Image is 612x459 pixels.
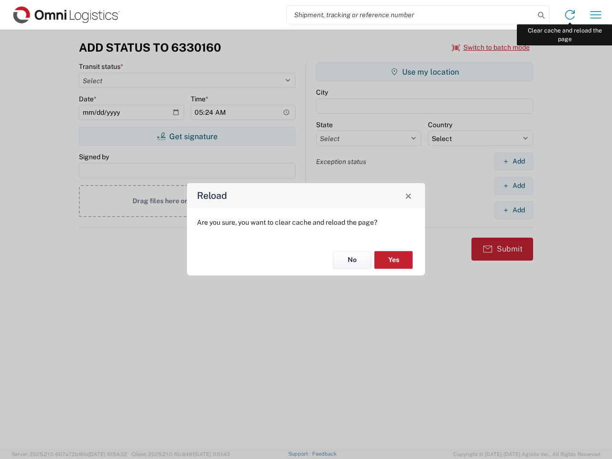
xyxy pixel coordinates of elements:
h4: Reload [197,189,227,203]
p: Are you sure, you want to clear cache and reload the page? [197,218,415,227]
button: Close [402,189,415,202]
input: Shipment, tracking or reference number [287,6,535,24]
button: No [333,251,371,269]
button: Yes [374,251,413,269]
